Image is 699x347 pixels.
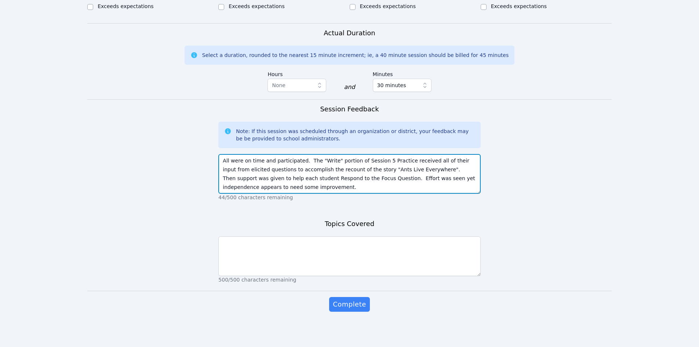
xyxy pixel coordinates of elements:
span: None [272,82,285,88]
label: Exceeds expectations [360,3,416,9]
div: Select a duration, rounded to the nearest 15 minute increment; ie, a 40 minute session should be ... [202,51,509,59]
h3: Actual Duration [324,28,375,38]
h3: Session Feedback [320,104,379,114]
button: None [267,79,326,92]
label: Exceeds expectations [229,3,284,9]
label: Minutes [373,68,432,79]
label: Hours [267,68,326,79]
button: 30 minutes [373,79,432,92]
span: Complete [333,299,366,310]
p: 500/500 characters remaining [218,276,480,283]
label: Exceeds expectations [98,3,153,9]
div: and [344,83,355,92]
div: Note: If this session was scheduled through an organization or district, your feedback may be be ... [236,128,474,142]
button: Complete [329,297,369,312]
p: 44/500 characters remaining [218,194,480,201]
span: 30 minutes [377,81,406,90]
label: Exceeds expectations [491,3,547,9]
h3: Topics Covered [325,219,374,229]
textarea: All were on time and participated. The "Write" portion of Session 5 Practice received all of thei... [218,154,480,194]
